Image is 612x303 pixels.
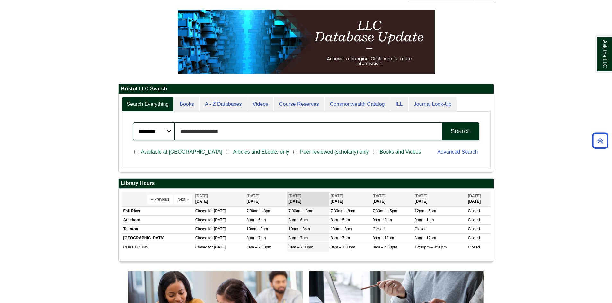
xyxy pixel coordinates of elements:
[122,216,194,225] td: Attleboro
[468,245,480,249] span: Closed
[288,209,313,213] span: 7:30am – 8pm
[122,243,194,252] td: CHAT HOURS
[246,194,259,198] span: [DATE]
[200,97,247,112] a: A - Z Databases
[247,97,273,112] a: Videos
[230,148,292,156] span: Articles and Ebooks only
[390,97,408,112] a: ILL
[195,218,207,222] span: Closed
[288,194,301,198] span: [DATE]
[329,192,371,206] th: [DATE]
[373,209,397,213] span: 7:30am – 5pm
[414,236,436,240] span: 8am – 12pm
[442,122,479,140] button: Search
[119,179,494,189] h2: Library Hours
[373,218,392,222] span: 9am – 2pm
[468,218,480,222] span: Closed
[414,209,436,213] span: 12pm – 5pm
[414,218,434,222] span: 9am – 1pm
[468,227,480,231] span: Closed
[331,194,343,198] span: [DATE]
[468,194,481,198] span: [DATE]
[297,148,371,156] span: Peer reviewed (scholarly) only
[466,192,490,206] th: [DATE]
[208,218,226,222] span: for [DATE]
[331,209,355,213] span: 7:30am – 8pm
[195,194,208,198] span: [DATE]
[208,227,226,231] span: for [DATE]
[373,236,394,240] span: 8am – 12pm
[288,227,310,231] span: 10am – 3pm
[195,245,207,249] span: Closed
[122,225,194,234] td: Taunton
[119,84,494,94] h2: Bristol LLC Search
[468,209,480,213] span: Closed
[325,97,390,112] a: Commonwealth Catalog
[122,234,194,243] td: [GEOGRAPHIC_DATA]
[122,97,174,112] a: Search Everything
[377,148,424,156] span: Books and Videos
[195,227,207,231] span: Closed
[414,227,426,231] span: Closed
[437,149,478,155] a: Advanced Search
[293,149,297,155] input: Peer reviewed (scholarly) only
[414,194,427,198] span: [DATE]
[468,236,480,240] span: Closed
[331,236,350,240] span: 8am – 7pm
[246,236,266,240] span: 8am – 7pm
[194,192,245,206] th: [DATE]
[373,149,377,155] input: Books and Videos
[371,192,413,206] th: [DATE]
[450,128,471,135] div: Search
[246,245,271,249] span: 8am – 7:30pm
[590,136,610,145] a: Back to Top
[373,245,397,249] span: 8am – 4:30pm
[138,148,225,156] span: Available at [GEOGRAPHIC_DATA]
[246,227,268,231] span: 10am – 3pm
[174,195,192,204] button: Next »
[195,209,207,213] span: Closed
[245,192,287,206] th: [DATE]
[373,227,385,231] span: Closed
[331,245,355,249] span: 8am – 7:30pm
[246,209,271,213] span: 7:30am – 8pm
[195,236,207,240] span: Closed
[226,149,230,155] input: Articles and Ebooks only
[174,97,199,112] a: Books
[122,206,194,215] td: Fall River
[147,195,173,204] button: « Previous
[288,245,313,249] span: 8am – 7:30pm
[373,194,386,198] span: [DATE]
[288,236,308,240] span: 8am – 7pm
[246,218,266,222] span: 8am – 6pm
[208,236,226,240] span: for [DATE]
[288,218,308,222] span: 8am – 6pm
[331,218,350,222] span: 8am – 5pm
[409,97,457,112] a: Journal Look-Up
[274,97,324,112] a: Course Reserves
[287,192,329,206] th: [DATE]
[414,245,447,249] span: 12:30pm – 4:30pm
[178,10,435,74] img: HTML tutorial
[208,209,226,213] span: for [DATE]
[134,149,138,155] input: Available at [GEOGRAPHIC_DATA]
[331,227,352,231] span: 10am – 3pm
[208,245,226,249] span: for [DATE]
[413,192,466,206] th: [DATE]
